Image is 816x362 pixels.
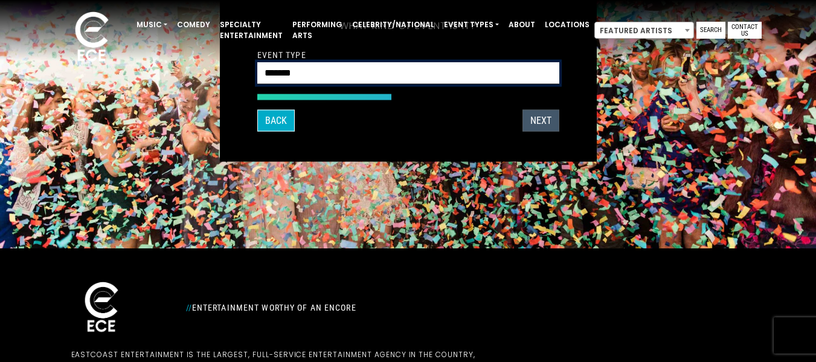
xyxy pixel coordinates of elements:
[186,303,192,312] span: //
[347,15,439,35] a: Celebrity/National
[172,15,215,35] a: Comedy
[439,15,504,35] a: Event Types
[215,15,288,46] a: Specialty Entertainment
[179,298,523,317] div: Entertainment Worthy of an Encore
[595,22,693,39] span: Featured Artists
[288,15,347,46] a: Performing Arts
[522,109,559,131] button: Next
[71,279,132,337] img: ece_new_logo_whitev2-1.png
[257,109,295,131] button: Back
[132,15,172,35] a: Music
[728,22,762,39] a: Contact Us
[696,22,725,39] a: Search
[540,15,594,35] a: Locations
[504,15,540,35] a: About
[62,8,122,67] img: ece_new_logo_whitev2-1.png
